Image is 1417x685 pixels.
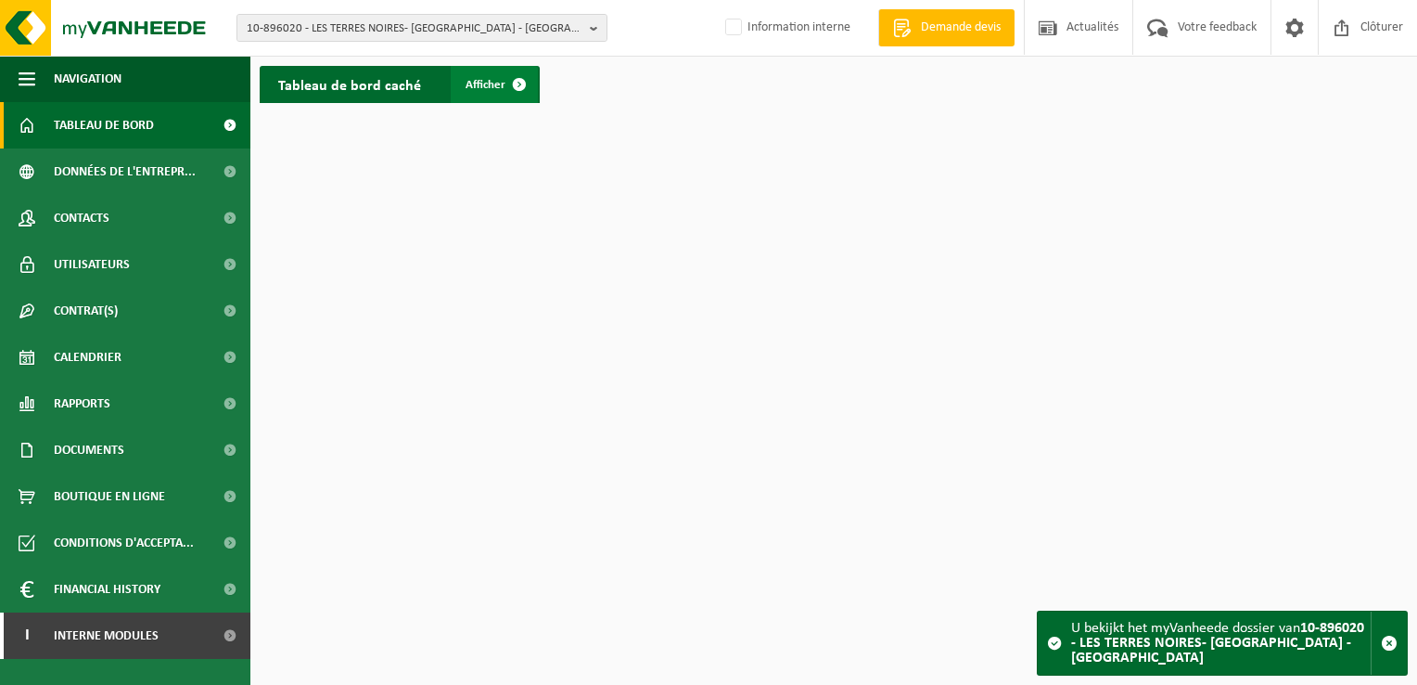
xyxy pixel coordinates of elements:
span: Documents [54,427,124,473]
span: Financial History [54,566,160,613]
button: 10-896020 - LES TERRES NOIRES- [GEOGRAPHIC_DATA] - [GEOGRAPHIC_DATA] [236,14,607,42]
strong: 10-896020 - LES TERRES NOIRES- [GEOGRAPHIC_DATA] - [GEOGRAPHIC_DATA] [1071,621,1364,666]
label: Information interne [721,14,850,42]
span: Tableau de bord [54,102,154,149]
span: Données de l'entrepr... [54,149,196,195]
a: Demande devis [878,9,1015,46]
span: Interne modules [54,613,159,659]
span: 10-896020 - LES TERRES NOIRES- [GEOGRAPHIC_DATA] - [GEOGRAPHIC_DATA] [247,15,582,43]
span: Utilisateurs [54,241,130,288]
span: Rapports [54,381,110,427]
span: Afficher [466,79,505,91]
span: Demande devis [916,19,1005,37]
span: Contrat(s) [54,288,118,334]
div: U bekijkt het myVanheede dossier van [1071,612,1371,675]
h2: Tableau de bord caché [260,66,440,102]
span: Contacts [54,195,109,241]
a: Afficher [451,66,538,103]
span: Calendrier [54,334,121,381]
span: I [19,613,35,659]
span: Navigation [54,56,121,102]
span: Boutique en ligne [54,473,165,520]
span: Conditions d'accepta... [54,520,194,566]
